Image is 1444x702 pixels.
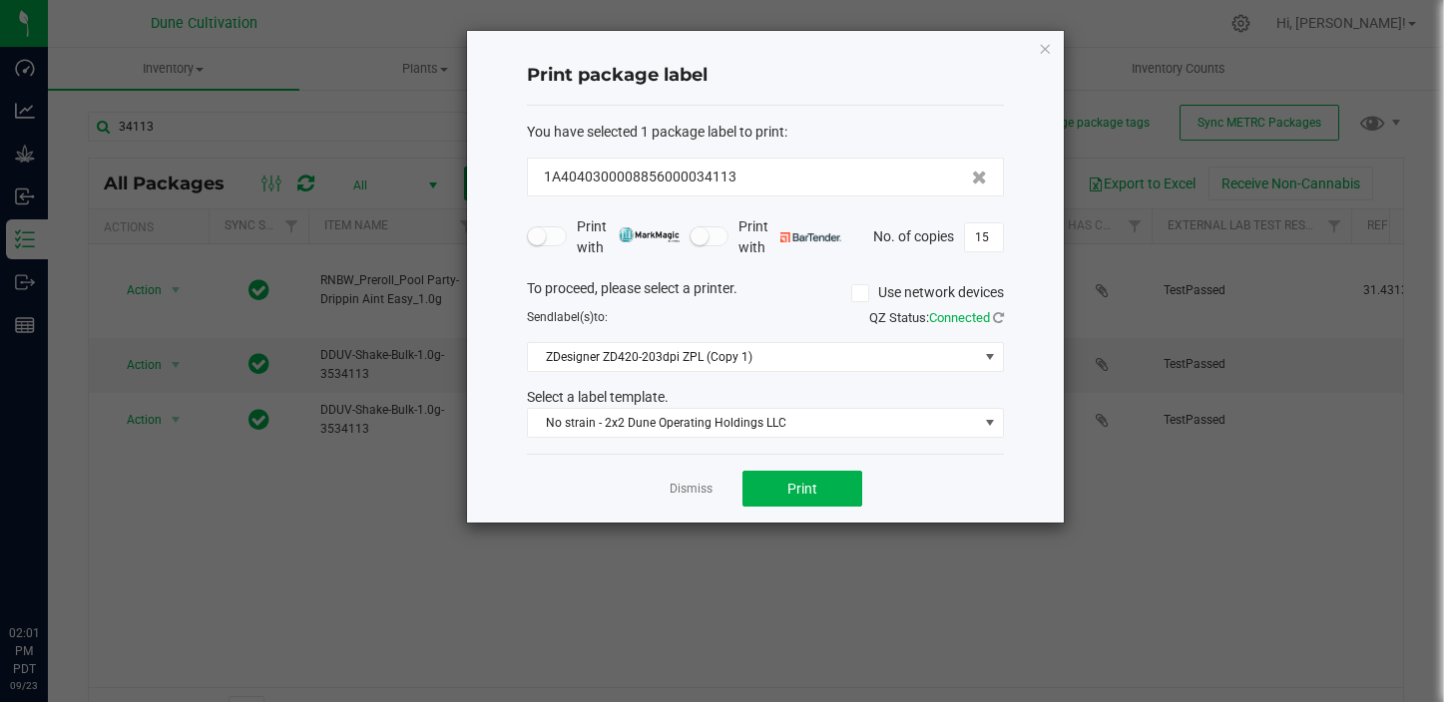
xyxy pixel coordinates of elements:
[577,216,680,258] span: Print with
[544,167,736,187] span: 1A4040300008856000034113
[742,471,862,507] button: Print
[670,481,713,498] a: Dismiss
[20,542,80,602] iframe: Resource center
[512,278,1019,308] div: To proceed, please select a printer.
[527,122,1004,143] div: :
[512,387,1019,408] div: Select a label template.
[851,282,1004,303] label: Use network devices
[869,310,1004,325] span: QZ Status:
[929,310,990,325] span: Connected
[527,310,608,324] span: Send to:
[873,227,954,243] span: No. of copies
[528,343,978,371] span: ZDesigner ZD420-203dpi ZPL (Copy 1)
[527,63,1004,89] h4: Print package label
[527,124,784,140] span: You have selected 1 package label to print
[554,310,594,324] span: label(s)
[787,481,817,497] span: Print
[619,227,680,242] img: mark_magic_cybra.png
[780,232,841,242] img: bartender.png
[738,216,841,258] span: Print with
[528,409,978,437] span: No strain - 2x2 Dune Operating Holdings LLC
